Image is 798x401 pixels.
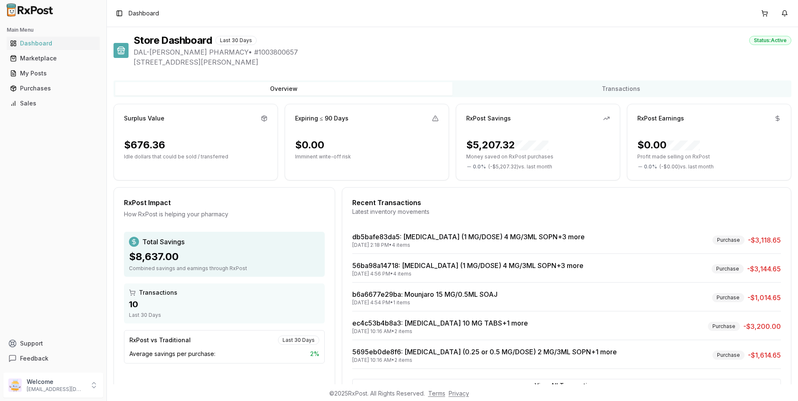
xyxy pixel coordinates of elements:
span: ( - $5,207.32 ) vs. last month [488,163,552,170]
span: -$3,200.00 [743,321,781,331]
p: Welcome [27,378,85,386]
span: Transactions [139,288,177,297]
span: DAL-[PERSON_NAME] PHARMACY • # 1003800657 [134,47,791,57]
button: Support [3,336,103,351]
div: Surplus Value [124,114,164,123]
a: Purchases [7,81,100,96]
span: -$1,014.65 [747,293,781,303]
span: Total Savings [142,237,184,247]
p: [EMAIL_ADDRESS][DOMAIN_NAME] [27,386,85,393]
button: View All Transactions [352,379,781,392]
button: Purchases [3,82,103,95]
div: Purchase [708,322,740,331]
div: 10 [129,298,320,310]
a: db5bafe83da5: [MEDICAL_DATA] (1 MG/DOSE) 4 MG/3ML SOPN+3 more [352,233,585,241]
a: Terms [428,390,445,397]
span: 2 % [310,350,319,358]
a: Dashboard [7,36,100,51]
div: Purchases [10,84,96,93]
button: My Posts [3,67,103,80]
span: -$3,118.65 [748,235,781,245]
div: RxPost vs Traditional [129,336,191,344]
div: [DATE] 10:16 AM • 2 items [352,357,617,363]
div: $0.00 [295,138,324,152]
div: $8,637.00 [129,250,320,263]
a: ec4c53b4b8a3: [MEDICAL_DATA] 10 MG TABS+1 more [352,319,528,327]
div: $0.00 [637,138,700,152]
span: Average savings per purchase: [129,350,215,358]
div: Status: Active [749,36,791,45]
p: Money saved on RxPost purchases [466,153,610,160]
div: Purchase [712,236,745,245]
div: Marketplace [10,54,96,63]
div: $5,207.32 [466,138,548,152]
span: Dashboard [129,9,159,18]
span: 0.0 % [473,163,486,170]
button: Transactions [452,82,790,95]
div: Combined savings and earnings through RxPost [129,265,320,272]
img: RxPost Logo [3,3,57,17]
div: RxPost Savings [466,114,511,123]
span: ( - $0.00 ) vs. last month [659,163,714,170]
div: Latest inventory movements [352,208,781,216]
a: Privacy [449,390,469,397]
a: 56ba98a14718: [MEDICAL_DATA] (1 MG/DOSE) 4 MG/3ML SOPN+3 more [352,261,583,270]
button: Sales [3,97,103,110]
div: My Posts [10,69,96,78]
div: How RxPost is helping your pharmacy [124,210,325,218]
button: Feedback [3,351,103,366]
button: Overview [115,82,452,95]
div: [DATE] 4:56 PM • 4 items [352,271,583,277]
nav: breadcrumb [129,9,159,18]
a: Sales [7,96,100,111]
img: User avatar [8,378,22,392]
div: Recent Transactions [352,198,781,208]
span: -$3,144.65 [747,264,781,274]
p: Idle dollars that could be sold / transferred [124,153,268,160]
div: Last 30 Days [129,312,320,318]
a: My Posts [7,66,100,81]
span: -$1,614.65 [748,350,781,360]
div: RxPost Impact [124,198,325,208]
span: [STREET_ADDRESS][PERSON_NAME] [134,57,791,67]
h2: Main Menu [7,27,100,33]
div: Purchase [712,293,744,302]
p: Profit made selling on RxPost [637,153,781,160]
a: 5695eb0de8f6: [MEDICAL_DATA] (0.25 or 0.5 MG/DOSE) 2 MG/3ML SOPN+1 more [352,348,617,356]
div: Expiring ≤ 90 Days [295,114,348,123]
div: $676.36 [124,138,165,152]
div: Last 30 Days [215,36,257,45]
div: [DATE] 4:54 PM • 1 items [352,299,497,306]
div: Dashboard [10,39,96,48]
div: Sales [10,99,96,108]
span: Feedback [20,354,48,363]
a: Marketplace [7,51,100,66]
div: [DATE] 2:18 PM • 4 items [352,242,585,248]
p: Imminent write-off risk [295,153,439,160]
a: b6a6677e29ba: Mounjaro 15 MG/0.5ML SOAJ [352,290,497,298]
h1: Store Dashboard [134,34,212,47]
span: 0.0 % [644,163,657,170]
div: Purchase [712,264,744,273]
button: Marketplace [3,52,103,65]
div: [DATE] 10:16 AM • 2 items [352,328,528,335]
div: Purchase [712,351,745,360]
button: Dashboard [3,37,103,50]
div: RxPost Earnings [637,114,684,123]
div: Last 30 Days [278,336,319,345]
